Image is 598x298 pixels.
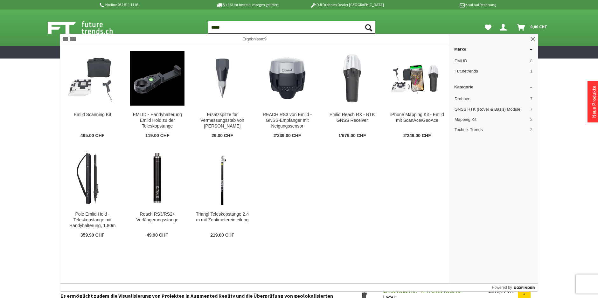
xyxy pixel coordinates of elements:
a: Neue Produkte [591,86,597,118]
button: Suchen [362,21,375,34]
span: Mapping Kit [455,117,528,122]
div: Emlid Reach RX - RTK GNSS Receiver [325,112,379,123]
a: iPhone Mapping Kit - Emlid mit ScanAce/GeoAce iPhone Mapping Kit - Emlid mit ScanAce/GeoAce 2'249... [385,45,449,144]
a: Pole Emlid Hold - Teleskopstange mit Handyhalterung, 1.80m Pole Emlid Hold - Teleskopstange mit H... [60,144,125,243]
span: Futuretrends [455,68,528,74]
span: Ergebnisse: [242,37,267,41]
a: EMLID - Handyhalterung Emlid Hold zu der Teleskopstange EMLID - Handyhalterung Emlid Hold zu der ... [125,45,190,144]
div: Ersatzspitze für Vermessungsstab von [PERSON_NAME] [195,112,249,129]
img: iPhone Mapping Kit - Emlid mit ScanAce/GeoAce [390,63,444,94]
img: Shop Futuretrends - zur Startseite wechseln [48,20,127,36]
a: Triangl Teleskopstange 2,4 m mit Zentimetereinteilung Triangl Teleskopstange 2,4 m mit Zentimeter... [190,144,254,243]
span: Drohnen [455,96,528,102]
img: Pole Emlid Hold - Teleskopstange mit Handyhalterung, 1.80m [65,150,120,205]
span: 2'339.00 CHF [274,133,301,139]
span: Powered by [492,285,512,290]
a: Reach RS3/RS2+ Verlängerungsstange Reach RS3/RS2+ Verlängerungsstange 49.90 CHF [125,144,190,243]
img: Reach RS3/RS2+ Verlängerungsstange [130,150,184,205]
span: 2'249.00 CHF [403,133,431,139]
img: Ersatzspitze für Vermessungsstab von Emlid [195,51,249,105]
span: 2 [530,117,532,122]
a: Emlid Scanning Kit Emlid Scanning Kit 495.00 CHF [60,45,125,144]
p: Hotline 032 511 11 03 [99,1,198,9]
span: EMLID [455,58,528,64]
span: 2 [530,127,532,133]
a: Ersatzspitze für Vermessungsstab von Emlid Ersatzspitze für Vermessungsstab von [PERSON_NAME] 29.... [190,45,254,144]
img: Triangl Teleskopstange 2,4 m mit Zentimetereinteilung [195,150,249,205]
span: 9 [264,37,267,41]
p: Kauf auf Rechnung [397,1,496,9]
a: REACH RS3 von Emlid - GNSS-Empfänger mit Neigungssensor REACH RS3 von Emlid - GNSS-Empfänger mit ... [255,45,320,144]
span: 119.00 CHF [145,133,169,139]
p: DJI Drohnen Dealer [GEOGRAPHIC_DATA] [297,1,397,9]
input: Produkt, Marke, Kategorie, EAN, Artikelnummer… [208,21,375,34]
span: 1'679.00 CHF [338,133,366,139]
img: Emlid Scanning Kit [65,51,120,105]
img: Emlid Reach RX - RTK GNSS Receiver [325,51,379,105]
span: 8 [530,58,532,64]
img: EMLID - Handyhalterung Emlid Hold zu der Teleskopstange [130,51,184,105]
div: iPhone Mapping Kit - Emlid mit ScanAce/GeoAce [390,112,444,123]
a: Emlid Reach RX - RTK GNSS Receiver Emlid Reach RX - RTK GNSS Receiver 1'679.00 CHF [320,45,385,144]
a: Marke [449,44,538,54]
span: 359.90 CHF [80,232,104,238]
div: Triangl Teleskopstange 2,4 m mit Zentimetereinteilung [195,211,249,223]
p: Bis 16 Uhr bestellt, morgen geliefert. [198,1,297,9]
div: Pole Emlid Hold - Teleskopstange mit Handyhalterung, 1.80m [65,211,120,229]
span: 29.00 CHF [212,133,233,139]
a: Kategorie [449,82,538,92]
div: REACH RS3 von Emlid - GNSS-Empfänger mit Neigungssensor [260,112,315,129]
span: 7 [530,107,532,112]
span: 1 [530,68,532,74]
div: Emlid Scanning Kit [65,112,120,118]
a: Warenkorb [514,21,550,34]
a: Dein Konto [497,21,512,34]
span: Technik-Trends [455,127,528,133]
span: GNSS RTK (Rover & Basis) Module [455,107,528,112]
span: 0,00 CHF [530,22,547,32]
a: Meine Favoriten [482,21,495,34]
span: 49.90 CHF [147,232,168,238]
div: EMLID - Handyhalterung Emlid Hold zu der Teleskopstange [130,112,184,129]
span: 7 [530,96,532,102]
img: REACH RS3 von Emlid - GNSS-Empfänger mit Neigungssensor [260,51,315,105]
span: 219.00 CHF [210,232,234,238]
span: 495.00 CHF [80,133,104,139]
div: Reach RS3/RS2+ Verlängerungsstange [130,211,184,223]
a: Powered by [492,284,538,291]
